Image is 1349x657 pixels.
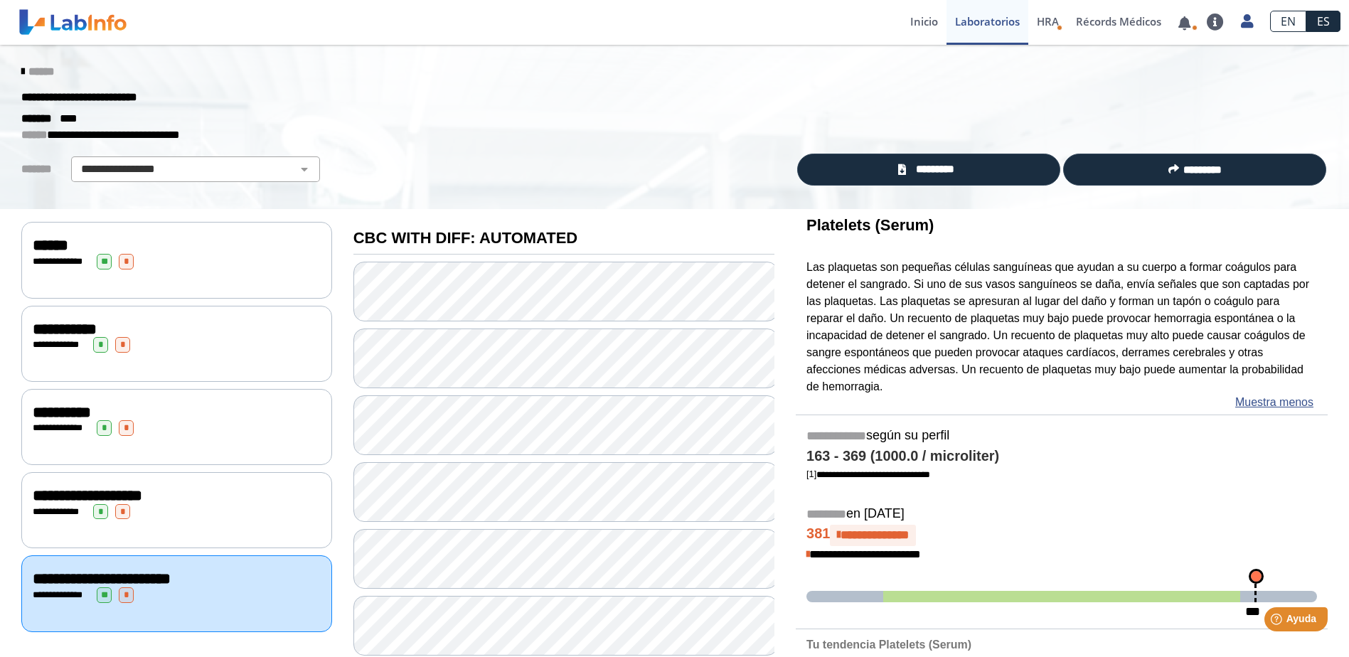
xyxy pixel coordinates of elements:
[806,448,1317,465] h4: 163 - 369 (1000.0 / microliter)
[1306,11,1340,32] a: ES
[353,229,577,247] b: CBC WITH DIFF: AUTOMATED
[806,525,1317,546] h4: 381
[1270,11,1306,32] a: EN
[806,428,1317,444] h5: según su perfil
[1235,394,1313,411] a: Muestra menos
[806,639,971,651] b: Tu tendencia Platelets (Serum)
[806,469,930,479] a: [1]
[1222,602,1333,641] iframe: Help widget launcher
[806,259,1317,395] p: Las plaquetas son pequeñas células sanguíneas que ayudan a su cuerpo a formar coágulos para deten...
[1037,14,1059,28] span: HRA
[806,216,934,234] b: Platelets (Serum)
[806,506,1317,523] h5: en [DATE]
